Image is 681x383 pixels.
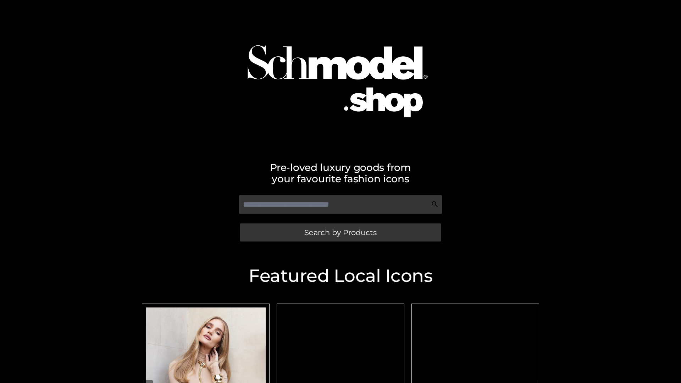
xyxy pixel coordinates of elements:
img: Search Icon [431,201,438,208]
h2: Pre-loved luxury goods from your favourite fashion icons [138,162,543,184]
h2: Featured Local Icons​ [138,267,543,285]
a: Search by Products [240,223,441,242]
span: Search by Products [304,229,377,236]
